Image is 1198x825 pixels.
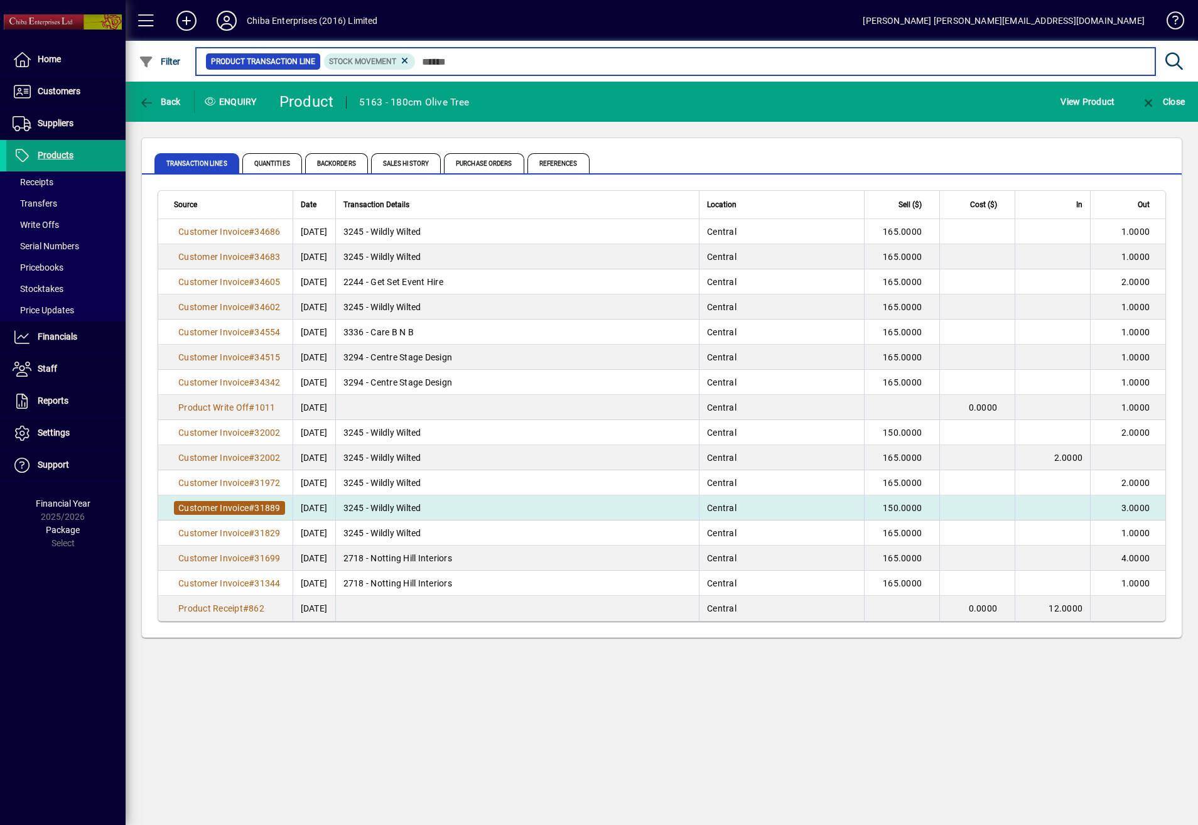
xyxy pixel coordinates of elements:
span: Receipts [13,177,53,187]
span: # [243,603,249,613]
a: Customer Invoice#34554 [174,325,285,339]
td: [DATE] [293,345,335,370]
a: Suppliers [6,108,126,139]
a: Customer Invoice#34683 [174,250,285,264]
span: 2.0000 [1121,478,1150,488]
a: Customer Invoice#31699 [174,551,285,565]
span: 32002 [254,428,280,438]
span: 862 [249,603,264,613]
a: Settings [6,418,126,449]
app-page-header-button: Close enquiry [1128,90,1198,113]
span: 1.0000 [1121,227,1150,237]
span: 1.0000 [1121,302,1150,312]
td: [DATE] [293,571,335,596]
span: 1.0000 [1121,528,1150,538]
td: 3294 - Centre Stage Design [335,345,699,370]
a: Customer Invoice#32002 [174,451,285,465]
span: Product Write Off [178,402,249,412]
a: Home [6,44,126,75]
span: Central [707,578,737,588]
span: Sales History [371,153,441,173]
a: Customer Invoice#34605 [174,275,285,289]
span: Filter [139,57,181,67]
td: 165.0000 [864,571,939,596]
a: Knowledge Base [1157,3,1182,43]
a: Staff [6,353,126,385]
td: [DATE] [293,294,335,320]
span: 2.0000 [1121,428,1150,438]
span: Central [707,503,737,513]
span: Sell ($) [898,198,922,212]
span: Write Offs [13,220,59,230]
td: [DATE] [293,520,335,546]
span: Source [174,198,197,212]
div: Product [279,92,334,112]
span: 34602 [254,302,280,312]
td: [DATE] [293,370,335,395]
span: Central [707,302,737,312]
a: Write Offs [6,214,126,235]
span: Transaction Lines [154,153,239,173]
span: Central [707,553,737,563]
a: Customer Invoice#31972 [174,476,285,490]
td: 165.0000 [864,320,939,345]
div: [PERSON_NAME] [PERSON_NAME][EMAIL_ADDRESS][DOMAIN_NAME] [863,11,1145,31]
span: 1.0000 [1121,578,1150,588]
td: 165.0000 [864,345,939,370]
span: Customer Invoice [178,453,249,463]
span: 31889 [254,503,280,513]
a: Customer Invoice#34602 [174,300,285,314]
span: 31972 [254,478,280,488]
a: Customer Invoice#34686 [174,225,285,239]
a: Serial Numbers [6,235,126,257]
span: 1.0000 [1121,252,1150,262]
td: [DATE] [293,395,335,420]
span: Close [1141,97,1185,107]
span: Customer Invoice [178,528,249,538]
td: 165.0000 [864,244,939,269]
td: [DATE] [293,596,335,621]
span: Central [707,528,737,538]
div: Chiba Enterprises (2016) Limited [247,11,378,31]
span: Out [1138,198,1150,212]
span: 1.0000 [1121,352,1150,362]
a: Customer Invoice#34342 [174,375,285,389]
span: 34554 [254,327,280,337]
span: Stocktakes [13,284,63,294]
span: Customer Invoice [178,478,249,488]
span: # [249,352,254,362]
span: Financials [38,332,77,342]
span: Customer Invoice [178,578,249,588]
span: Transfers [13,198,57,208]
span: # [249,252,254,262]
span: 34605 [254,277,280,287]
span: # [249,553,254,563]
a: Financials [6,321,126,353]
span: Product Receipt [178,603,243,613]
span: # [249,528,254,538]
td: 3336 - Care B N B [335,320,699,345]
span: 1.0000 [1121,377,1150,387]
a: Transfers [6,193,126,214]
td: 3245 - Wildly Wilted [335,244,699,269]
button: Profile [207,9,247,32]
td: [DATE] [293,546,335,571]
span: Central [707,478,737,488]
td: [DATE] [293,445,335,470]
td: 165.0000 [864,370,939,395]
span: Central [707,227,737,237]
td: [DATE] [293,470,335,495]
td: 2718 - Notting Hill Interiors [335,571,699,596]
span: 1.0000 [1121,327,1150,337]
td: 3245 - Wildly Wilted [335,420,699,445]
span: # [249,377,254,387]
span: Customer Invoice [178,277,249,287]
span: Stock movement [329,57,396,66]
span: 31344 [254,578,280,588]
td: [DATE] [293,320,335,345]
span: Purchase Orders [444,153,524,173]
span: Customers [38,86,80,96]
td: 0.0000 [939,395,1015,420]
span: 34683 [254,252,280,262]
button: Add [166,9,207,32]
